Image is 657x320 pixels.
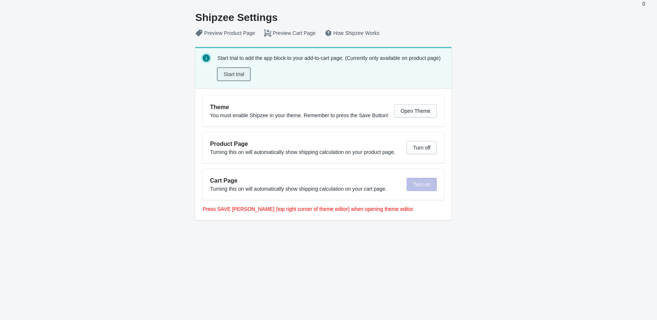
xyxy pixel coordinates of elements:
span: Start trial [224,71,244,77]
button: How Shipzee Works [320,26,384,40]
button: Preview Product Page [191,26,260,40]
span: You must enable Shipzee in your theme. [210,112,302,118]
button: Turn off [407,141,436,154]
div: Start trial to add the app block to your add-to-cart page. (Currently only available on product p... [217,53,446,82]
h2: Product Page [210,140,401,148]
span: Turn off [413,145,430,151]
p: Press SAVE [PERSON_NAME] (top right corner of theme editor) when opening theme editor. [203,205,444,213]
span: Remember to press the Save Button! [304,112,388,118]
h2: Cart Page [210,176,401,185]
h1: Shipzee Settings [195,12,444,24]
span: Open Theme [400,108,430,114]
button: Open Theme [394,104,436,118]
span: Turning this on will automatically show shipping calculation on your product page. [210,149,395,155]
h2: Theme [210,103,388,112]
span: Turning this on will automatically show shipping calculation on your cart page. [210,186,386,192]
button: Start trial [217,68,250,81]
button: Preview Cart Page [260,26,320,40]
